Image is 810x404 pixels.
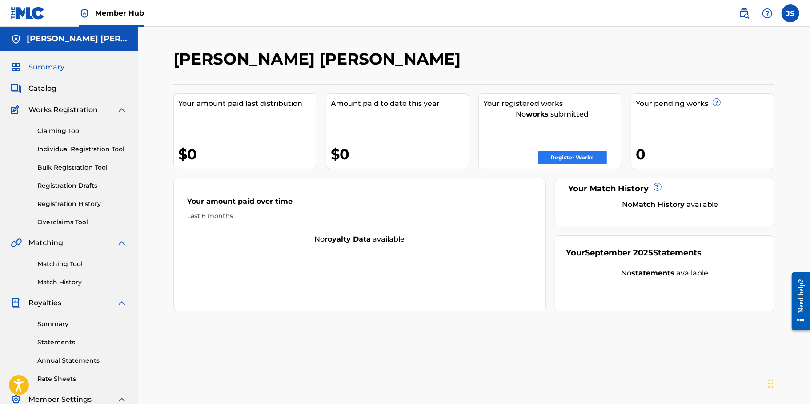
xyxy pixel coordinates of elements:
img: help [762,8,773,19]
div: $0 [178,144,317,164]
img: expand [116,238,127,248]
div: User Menu [782,4,799,22]
div: Help [758,4,776,22]
span: Works Registration [28,105,98,115]
div: No available [577,199,763,210]
a: CatalogCatalog [11,83,56,94]
span: Summary [28,62,64,73]
img: Matching [11,238,22,248]
div: Last 6 months [187,211,532,221]
a: Register Works [538,151,607,164]
strong: works [526,110,549,118]
a: Overclaims Tool [37,218,127,227]
div: Amount paid to date this year [331,98,469,109]
img: Catalog [11,83,21,94]
img: Accounts [11,34,21,44]
img: expand [116,298,127,308]
span: ? [654,183,661,190]
div: No submitted [483,109,622,120]
h5: John Pieter Swart [27,34,127,44]
a: Bulk Registration Tool [37,163,127,172]
div: No available [566,268,763,279]
span: Member Hub [95,8,144,18]
a: Match History [37,278,127,287]
img: Works Registration [11,105,22,115]
iframe: Resource Center [785,266,810,337]
div: Your Match History [566,183,763,195]
a: Individual Registration Tool [37,145,127,154]
a: Annual Statements [37,356,127,365]
div: Your pending works [636,98,774,109]
a: Public Search [735,4,753,22]
a: Summary [37,319,127,329]
span: Catalog [28,83,56,94]
span: ? [713,99,720,106]
a: Claiming Tool [37,126,127,136]
a: Statements [37,338,127,347]
div: $0 [331,144,469,164]
div: 0 [636,144,774,164]
img: Top Rightsholder [79,8,90,19]
img: MLC Logo [11,7,45,20]
a: Rate Sheets [37,374,127,384]
div: Your registered works [483,98,622,109]
strong: royalty data [325,235,371,243]
img: Royalties [11,298,21,308]
div: Drag [768,370,774,397]
img: expand [116,105,127,115]
a: Registration Drafts [37,181,127,190]
div: Your amount paid over time [187,196,532,211]
iframe: Chat Widget [766,361,810,404]
span: Royalties [28,298,61,308]
strong: Match History [632,200,685,209]
img: search [739,8,750,19]
a: SummarySummary [11,62,64,73]
a: Matching Tool [37,259,127,269]
div: Your amount paid last distribution [178,98,317,109]
div: No available [174,234,545,245]
div: Your Statements [566,247,702,259]
h2: [PERSON_NAME] [PERSON_NAME] [173,49,465,69]
span: Matching [28,238,63,248]
img: Summary [11,62,21,73]
strong: statements [631,269,674,277]
span: September 2025 [585,248,654,258]
a: Registration History [37,199,127,209]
